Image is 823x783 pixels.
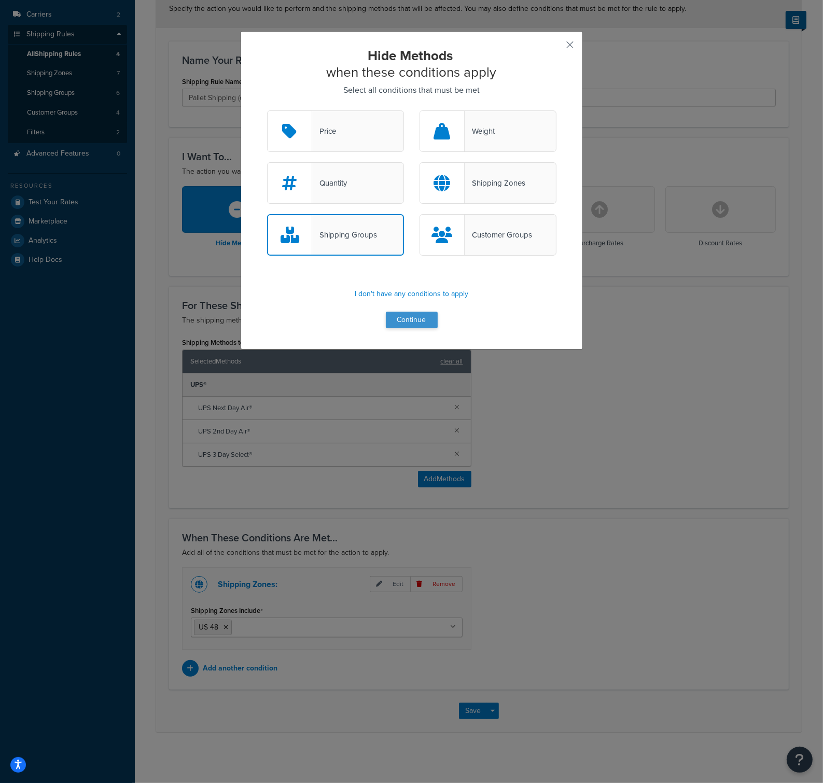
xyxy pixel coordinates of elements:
h2: when these conditions apply [267,47,556,80]
div: Price [312,124,336,138]
strong: Hide Methods [368,46,453,65]
button: Continue [386,312,438,328]
p: I don't have any conditions to apply [267,287,556,301]
div: Shipping Groups [312,228,377,242]
p: Select all conditions that must be met [267,83,556,97]
div: Weight [465,124,495,138]
div: Shipping Zones [465,176,525,190]
div: Customer Groups [465,228,532,242]
div: Quantity [312,176,347,190]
